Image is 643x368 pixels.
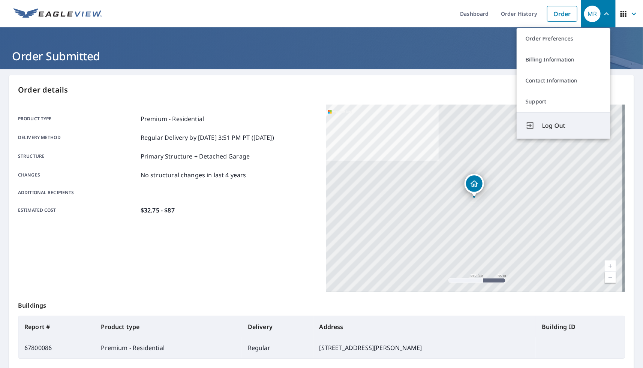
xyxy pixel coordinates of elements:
[18,114,138,123] p: Product type
[95,337,241,358] td: Premium - Residential
[141,171,246,180] p: No structural changes in last 4 years
[18,171,138,180] p: Changes
[517,91,610,112] a: Support
[536,316,625,337] th: Building ID
[141,114,204,123] p: Premium - Residential
[517,112,610,139] button: Log Out
[18,84,625,96] p: Order details
[18,152,138,161] p: Structure
[18,337,95,358] td: 67800086
[242,316,313,337] th: Delivery
[18,292,625,316] p: Buildings
[517,28,610,49] a: Order Preferences
[9,48,634,64] h1: Order Submitted
[242,337,313,358] td: Regular
[18,189,138,196] p: Additional recipients
[605,260,616,272] a: Current Level 17, Zoom In
[584,6,601,22] div: MR
[547,6,577,22] a: Order
[95,316,241,337] th: Product type
[141,133,274,142] p: Regular Delivery by [DATE] 3:51 PM PT ([DATE])
[605,272,616,283] a: Current Level 17, Zoom Out
[18,316,95,337] th: Report #
[542,121,601,130] span: Log Out
[13,8,102,19] img: EV Logo
[141,206,175,215] p: $32.75 - $87
[141,152,250,161] p: Primary Structure + Detached Garage
[313,316,536,337] th: Address
[313,337,536,358] td: [STREET_ADDRESS][PERSON_NAME]
[18,206,138,215] p: Estimated cost
[465,174,484,197] div: Dropped pin, building 1, Residential property, 16880 Cortez Ct Lake Oswego, OR 97035
[18,133,138,142] p: Delivery method
[517,49,610,70] a: Billing Information
[517,70,610,91] a: Contact Information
